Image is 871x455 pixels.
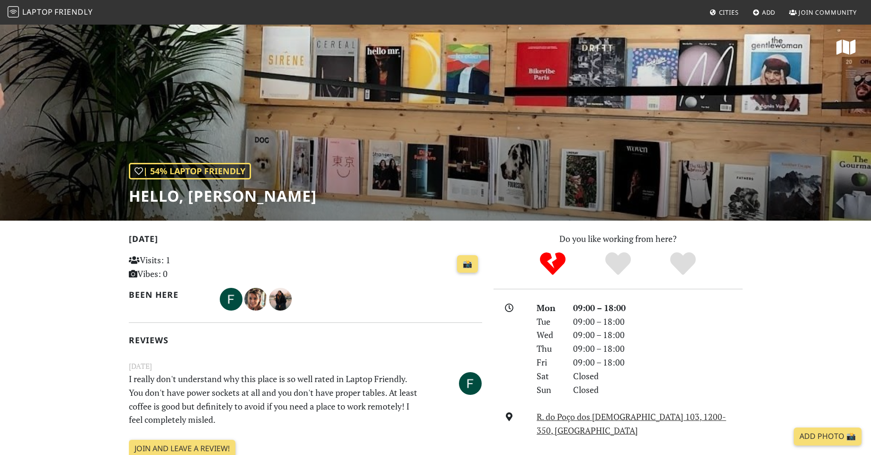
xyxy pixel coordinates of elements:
[129,163,251,179] div: | 54% Laptop Friendly
[531,369,567,383] div: Sat
[123,360,488,372] small: [DATE]
[54,7,92,17] span: Friendly
[129,187,317,205] h1: Hello, [PERSON_NAME]
[457,255,478,273] a: 📸
[799,8,857,17] span: Join Community
[129,290,209,300] h2: Been here
[269,293,292,304] span: Letícia Ramalho
[567,301,748,315] div: 09:00 – 18:00
[531,356,567,369] div: Fri
[459,372,482,395] img: 1713-flavia.jpg
[794,428,862,446] a: Add Photo 📸
[585,251,651,277] div: Yes
[567,315,748,329] div: 09:00 – 18:00
[244,293,269,304] span: Leti Ramalho
[22,7,53,17] span: Laptop
[494,232,743,246] p: Do you like working from here?
[459,376,482,388] span: Flávia Teixeira
[531,328,567,342] div: Wed
[129,335,482,345] h2: Reviews
[129,234,482,248] h2: [DATE]
[650,251,716,277] div: Definitely!
[762,8,776,17] span: Add
[531,383,567,397] div: Sun
[8,4,93,21] a: LaptopFriendly LaptopFriendly
[531,342,567,356] div: Thu
[706,4,743,21] a: Cities
[531,301,567,315] div: Mon
[520,251,585,277] div: No
[531,315,567,329] div: Tue
[567,369,748,383] div: Closed
[244,288,267,311] img: 1637-leti.jpg
[220,288,242,311] img: 1713-flavia.jpg
[719,8,739,17] span: Cities
[129,253,239,281] p: Visits: 1 Vibes: 0
[785,4,861,21] a: Join Community
[567,328,748,342] div: 09:00 – 18:00
[567,383,748,397] div: Closed
[567,356,748,369] div: 09:00 – 18:00
[220,293,244,304] span: Flávia Teixeira
[269,288,292,311] img: 1383-leticia.jpg
[537,411,726,436] a: R. do Poço dos [DEMOGRAPHIC_DATA] 103, 1200-350, [GEOGRAPHIC_DATA]
[567,342,748,356] div: 09:00 – 18:00
[123,372,427,427] p: I really don't understand why this place is so well rated in Laptop Friendly. You don't have powe...
[8,6,19,18] img: LaptopFriendly
[749,4,780,21] a: Add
